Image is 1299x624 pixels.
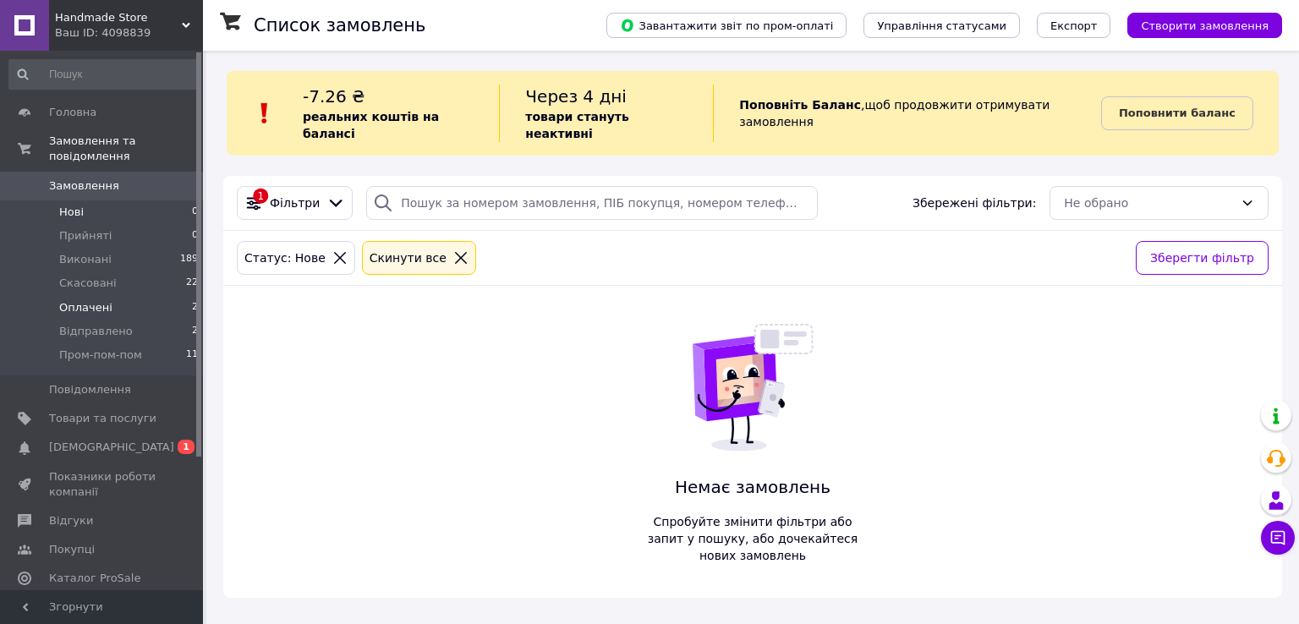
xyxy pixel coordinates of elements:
button: Зберегти фільтр [1136,241,1269,275]
b: Поповніть Баланс [739,98,861,112]
span: Збережені фільтри: [913,194,1036,211]
span: Показники роботи компанії [49,469,156,500]
b: Поповнити баланс [1119,107,1236,119]
img: :exclamation: [252,101,277,126]
span: 0 [192,228,198,244]
span: Створити замовлення [1141,19,1269,32]
span: Фільтри [270,194,320,211]
span: 1 [178,440,195,454]
span: Відгуки [49,513,93,528]
span: Нові [59,205,84,220]
span: Завантажити звіт по пром-оплаті [620,18,833,33]
span: Оплачені [59,300,112,315]
span: Замовлення та повідомлення [49,134,203,164]
span: 0 [192,205,198,220]
span: Відправлено [59,324,133,339]
h1: Список замовлень [254,15,425,36]
span: 2 [192,324,198,339]
div: Не обрано [1064,194,1234,212]
span: -7.26 ₴ [303,86,365,107]
span: Немає замовлень [641,475,864,500]
span: Покупці [49,542,95,557]
input: Пошук за номером замовлення, ПІБ покупця, номером телефону, Email, номером накладної [366,186,817,220]
button: Управління статусами [863,13,1020,38]
span: Через 4 дні [525,86,627,107]
span: Головна [49,105,96,120]
div: Ваш ID: 4098839 [55,25,203,41]
button: Завантажити звіт по пром-оплаті [606,13,847,38]
span: Handmade Store [55,10,182,25]
span: Прийняті [59,228,112,244]
span: 189 [180,252,198,267]
span: Товари та послуги [49,411,156,426]
span: Скасовані [59,276,117,291]
span: Управління статусами [877,19,1006,32]
span: 11 [186,348,198,363]
a: Поповнити баланс [1101,96,1253,130]
span: Каталог ProSale [49,571,140,586]
input: Пошук [8,59,200,90]
span: Зберегти фільтр [1150,249,1254,267]
span: Експорт [1050,19,1098,32]
span: Виконані [59,252,112,267]
span: [DEMOGRAPHIC_DATA] [49,440,174,455]
span: Спробуйте змінити фільтри або запит у пошуку, або дочекайтеся нових замовлень [641,513,864,564]
b: реальних коштів на балансі [303,110,439,140]
div: Cкинути все [366,249,450,267]
span: Пром-пом-пом [59,348,142,363]
div: Статус: Нове [241,249,329,267]
span: 2 [192,300,198,315]
button: Створити замовлення [1127,13,1282,38]
a: Створити замовлення [1110,18,1282,31]
button: Чат з покупцем [1261,521,1295,555]
button: Експорт [1037,13,1111,38]
span: Замовлення [49,178,119,194]
b: товари стануть неактивні [525,110,628,140]
div: , щоб продовжити отримувати замовлення [713,85,1101,142]
span: Повідомлення [49,382,131,397]
span: 22 [186,276,198,291]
